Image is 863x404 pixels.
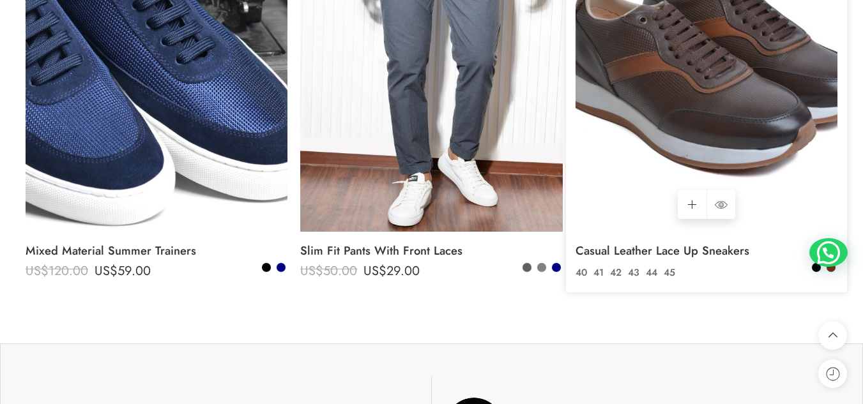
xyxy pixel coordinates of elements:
a: Grey [536,262,547,273]
a: 45 [661,266,678,280]
a: Slim Fit Pants With Front Laces [300,238,562,264]
a: Black [811,262,822,273]
a: Brown [825,262,837,273]
a: Navy [275,262,287,273]
a: Black [261,262,272,273]
a: Mixed Material Summer Trainers [26,238,287,264]
bdi: 120.00 [26,262,88,280]
bdi: 50.00 [300,262,357,280]
a: 40 [572,266,590,280]
a: Anthracite [521,262,533,273]
span: US$ [26,262,49,280]
a: Navy [551,262,562,273]
span: US$ [363,262,386,280]
bdi: 59.00 [95,262,151,280]
a: 42 [607,266,625,280]
a: Casual Leather Lace Up Sneakers [576,238,837,264]
span: US$ [576,262,599,280]
a: 41 [590,266,607,280]
a: 43 [625,266,643,280]
a: Select options for “Casual Leather Lace Up Sneakers” [678,190,706,219]
span: US$ [300,262,323,280]
bdi: 29.00 [363,262,420,280]
span: US$ [95,262,118,280]
span: US$ [645,262,668,280]
a: QUICK SHOP [706,190,735,219]
bdi: 59.00 [645,262,701,280]
a: 44 [643,266,661,280]
bdi: 100.00 [576,262,639,280]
